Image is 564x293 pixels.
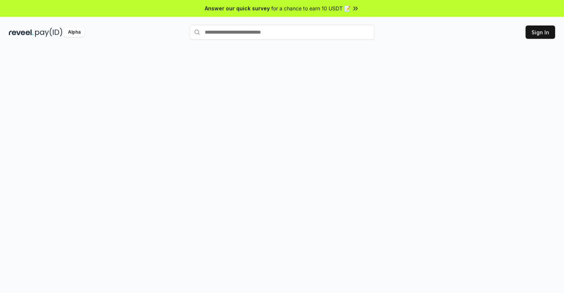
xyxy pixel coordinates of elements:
[9,28,34,37] img: reveel_dark
[205,4,270,12] span: Answer our quick survey
[271,4,350,12] span: for a chance to earn 10 USDT 📝
[35,28,62,37] img: pay_id
[526,25,555,39] button: Sign In
[64,28,85,37] div: Alpha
